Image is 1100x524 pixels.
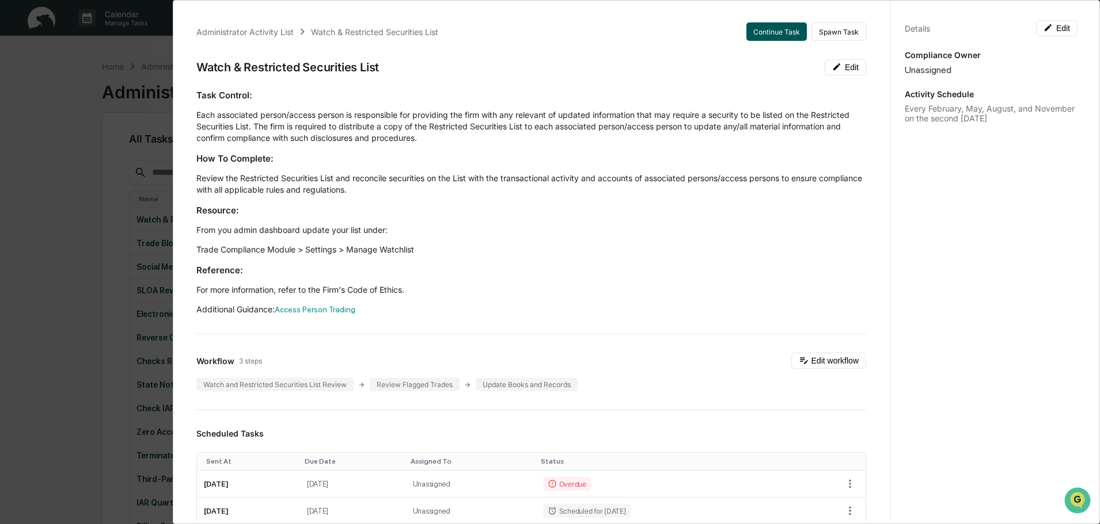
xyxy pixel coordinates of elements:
a: 🔎Data Lookup [7,162,77,183]
div: Every February, May, August, and November on the second [DATE] [905,104,1078,123]
span: 3 steps [239,357,262,365]
button: Spawn Task [811,22,866,41]
p: For more information, refer to the Firm's Code of Ethics. [196,284,866,296]
p: Activity Schedule [905,89,1078,99]
div: Watch and Restricted Securities List Review [196,378,354,391]
button: Edit workflow [791,353,866,369]
td: [DATE] [197,471,300,498]
p: Each associated person/access person is responsible for providing the firm with any relevant of u... [196,109,866,144]
div: Toggle SortBy [411,457,532,465]
p: Compliance Owner [905,50,1078,60]
div: Administrator Activity List [196,27,294,37]
div: Toggle SortBy [206,457,295,465]
h3: Scheduled Tasks [196,429,866,438]
a: Powered byPylon [81,194,139,204]
p: Additional Guidance: [196,304,866,315]
button: Continue Task [746,22,807,41]
p: How can we help? [12,24,210,43]
img: 1746055101610-c473b297-6a78-478c-a979-82029cc54cd1 [12,88,32,109]
iframe: Open customer support [1063,486,1094,517]
span: Data Lookup [23,167,73,178]
span: Workflow [196,356,234,366]
p: From you admin dashboard update your list under: [196,224,866,236]
div: Unassigned [905,64,1078,75]
div: 🗄️ [84,146,93,155]
div: Update Books and Records [476,378,578,391]
p: Review the Restricted Securities List and reconcile securities on the List with the transactional... [196,173,866,196]
button: Start new chat [196,91,210,105]
div: 🔎 [12,168,21,177]
td: Unassigned [406,471,536,498]
div: Start new chat [39,88,189,100]
span: Preclearance [23,145,74,156]
span: Attestations [95,145,143,156]
span: Pylon [115,195,139,204]
button: Edit [825,59,866,75]
div: Watch & Restricted Securities List [311,27,438,37]
div: Toggle SortBy [305,457,401,465]
div: Review Flagged Trades [370,378,460,391]
div: Toggle SortBy [541,457,784,465]
strong: Reference: [196,265,243,276]
button: Edit [1036,20,1078,36]
div: 🖐️ [12,146,21,155]
td: [DATE] [300,471,406,498]
strong: Task Control: [196,90,252,101]
a: 🖐️Preclearance [7,140,79,161]
div: We're available if you need us! [39,100,146,109]
div: Overdue [543,477,591,491]
div: Watch & Restricted Securities List [196,60,379,74]
p: Trade Compliance Module > Settings > Manage Watchlist [196,244,866,255]
a: Access Person Trading [275,305,355,314]
strong: How To Complete: [196,153,274,164]
a: 🗄️Attestations [79,140,147,161]
div: Details [905,24,930,33]
strong: Resource: [196,205,239,216]
div: Scheduled for [DATE] [543,504,631,518]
